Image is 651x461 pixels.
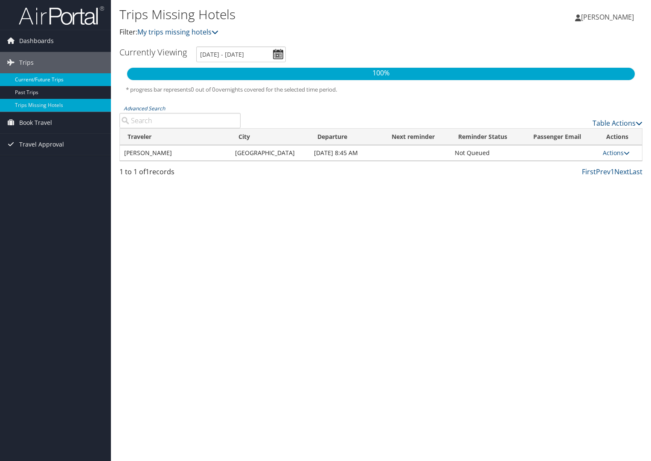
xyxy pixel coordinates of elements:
[231,129,310,145] th: City: activate to sort column ascending
[196,46,286,62] input: [DATE] - [DATE]
[120,129,231,145] th: Traveler: activate to sort column ascending
[450,129,526,145] th: Reminder Status
[191,86,215,93] span: 0 out of 0
[119,113,241,128] input: Advanced Search
[120,145,231,161] td: [PERSON_NAME]
[614,167,629,176] a: Next
[581,12,634,22] span: [PERSON_NAME]
[19,112,52,133] span: Book Travel
[19,30,54,52] span: Dashboards
[450,145,526,161] td: Not Queued
[629,167,642,176] a: Last
[526,129,599,145] th: Passenger Email: activate to sort column ascending
[575,4,642,30] a: [PERSON_NAME]
[603,149,630,157] a: Actions
[124,105,165,112] a: Advanced Search
[599,129,642,145] th: Actions
[127,68,635,79] p: 100%
[119,46,187,58] h3: Currently Viewing
[384,129,450,145] th: Next reminder
[310,145,384,161] td: [DATE] 8:45 AM
[19,52,34,73] span: Trips
[126,86,636,94] h5: * progress bar represents overnights covered for the selected time period.
[137,27,218,37] a: My trips missing hotels
[19,6,104,26] img: airportal-logo.png
[593,118,642,128] a: Table Actions
[19,134,64,155] span: Travel Approval
[231,145,310,161] td: [GEOGRAPHIC_DATA]
[610,167,614,176] a: 1
[582,167,596,176] a: First
[119,6,468,23] h1: Trips Missing Hotels
[145,167,149,176] span: 1
[310,129,384,145] th: Departure: activate to sort column descending
[119,167,241,181] div: 1 to 1 of records
[119,27,468,38] p: Filter:
[596,167,610,176] a: Prev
